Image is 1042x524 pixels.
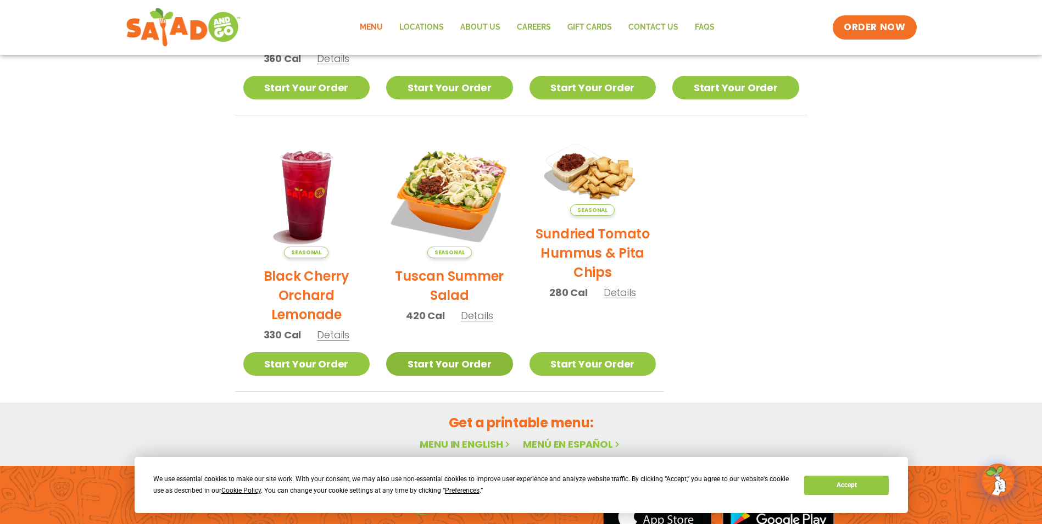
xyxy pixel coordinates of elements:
[461,309,493,322] span: Details
[391,15,452,40] a: Locations
[672,76,799,99] a: Start Your Order
[687,15,723,40] a: FAQs
[559,15,620,40] a: GIFT CARDS
[406,308,445,323] span: 420 Cal
[243,132,370,259] img: Product photo for Black Cherry Orchard Lemonade
[352,15,723,40] nav: Menu
[235,413,807,432] h2: Get a printable menu:
[420,437,512,451] a: Menu in English
[530,352,656,376] a: Start Your Order
[317,52,349,65] span: Details
[386,76,513,99] a: Start Your Order
[530,224,656,282] h2: Sundried Tomato Hummus & Pita Chips
[509,15,559,40] a: Careers
[570,204,615,216] span: Seasonal
[452,15,509,40] a: About Us
[386,266,513,305] h2: Tuscan Summer Salad
[221,487,261,494] span: Cookie Policy
[844,21,905,34] span: ORDER NOW
[135,457,908,513] div: Cookie Consent Prompt
[264,51,302,66] span: 360 Cal
[549,285,588,300] span: 280 Cal
[264,327,302,342] span: 330 Cal
[243,352,370,376] a: Start Your Order
[530,132,656,216] img: Product photo for Sundried Tomato Hummus & Pita Chips
[352,15,391,40] a: Menu
[833,15,916,40] a: ORDER NOW
[604,286,636,299] span: Details
[243,266,370,324] h2: Black Cherry Orchard Lemonade
[427,247,472,258] span: Seasonal
[126,5,242,49] img: new-SAG-logo-768×292
[153,473,791,497] div: We use essential cookies to make our site work. With your consent, we may also use non-essential ...
[523,437,622,451] a: Menú en español
[284,247,328,258] span: Seasonal
[317,328,349,342] span: Details
[620,15,687,40] a: Contact Us
[243,76,370,99] a: Start Your Order
[445,487,480,494] span: Preferences
[386,132,513,259] img: Product photo for Tuscan Summer Salad
[983,465,1013,495] img: wpChatIcon
[386,352,513,376] a: Start Your Order
[530,76,656,99] a: Start Your Order
[804,476,889,495] button: Accept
